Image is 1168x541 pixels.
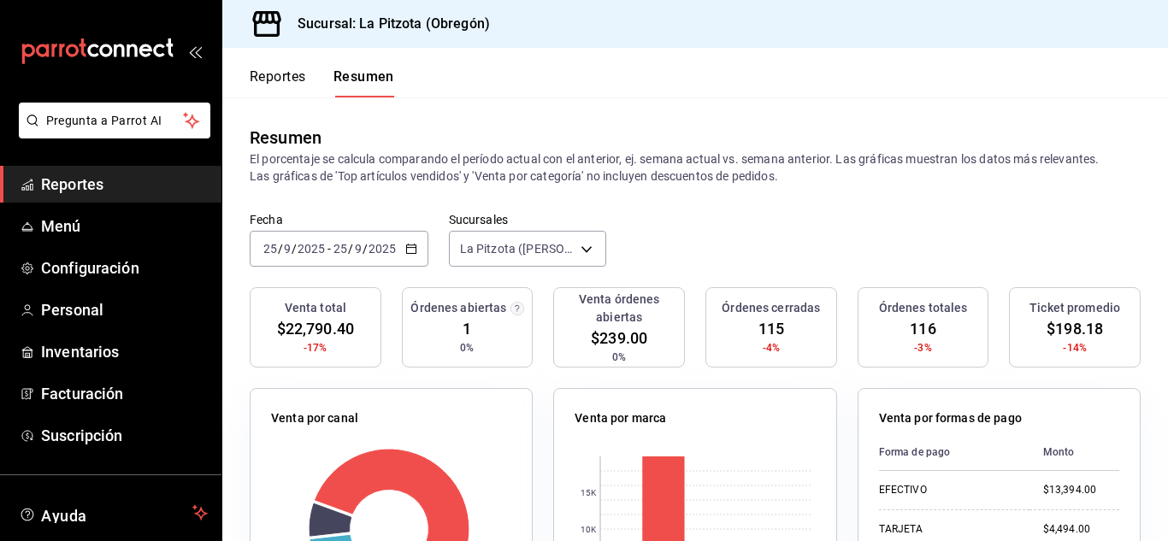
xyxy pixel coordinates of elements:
[722,299,820,317] h3: Órdenes cerradas
[250,125,321,150] div: Resumen
[41,215,208,238] span: Menú
[263,242,278,256] input: --
[914,340,931,356] span: -3%
[368,242,397,256] input: ----
[333,242,348,256] input: --
[271,409,358,427] p: Venta por canal
[278,242,283,256] span: /
[575,409,666,427] p: Venta por marca
[333,68,394,97] button: Resumen
[591,326,647,350] span: $239.00
[250,214,428,226] label: Fecha
[41,173,208,196] span: Reportes
[188,44,202,58] button: open_drawer_menu
[250,150,1141,185] p: El porcentaje se calcula comparando el período actual con el anterior, ej. semana actual vs. sema...
[763,340,780,356] span: -4%
[1043,483,1119,497] div: $13,394.00
[410,299,506,317] h3: Órdenes abiertas
[284,14,490,34] h3: Sucursal: La Pitzota (Obregón)
[879,409,1022,427] p: Venta por formas de pago
[12,124,210,142] a: Pregunta a Parrot AI
[612,350,626,365] span: 0%
[910,317,935,340] span: 116
[581,525,597,534] text: 10K
[348,242,353,256] span: /
[285,299,346,317] h3: Venta total
[41,298,208,321] span: Personal
[879,434,1029,471] th: Forma de pago
[758,317,784,340] span: 115
[879,483,1016,497] div: EFECTIVO
[41,424,208,447] span: Suscripción
[879,299,968,317] h3: Órdenes totales
[561,291,677,326] h3: Venta órdenes abiertas
[277,317,354,340] span: $22,790.40
[41,256,208,279] span: Configuración
[41,503,186,523] span: Ayuda
[460,340,474,356] span: 0%
[250,68,306,97] button: Reportes
[460,240,575,257] span: La Pitzota ([PERSON_NAME])
[283,242,292,256] input: --
[1029,434,1119,471] th: Monto
[41,340,208,363] span: Inventarios
[1029,299,1120,317] h3: Ticket promedio
[363,242,368,256] span: /
[354,242,363,256] input: --
[463,317,471,340] span: 1
[581,488,597,497] text: 15K
[46,112,184,130] span: Pregunta a Parrot AI
[19,103,210,138] button: Pregunta a Parrot AI
[41,382,208,405] span: Facturación
[449,214,606,226] label: Sucursales
[304,340,327,356] span: -17%
[1043,522,1119,537] div: $4,494.00
[327,242,331,256] span: -
[297,242,326,256] input: ----
[1063,340,1087,356] span: -14%
[879,522,1016,537] div: TARJETA
[1047,317,1103,340] span: $198.18
[250,68,394,97] div: navigation tabs
[292,242,297,256] span: /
